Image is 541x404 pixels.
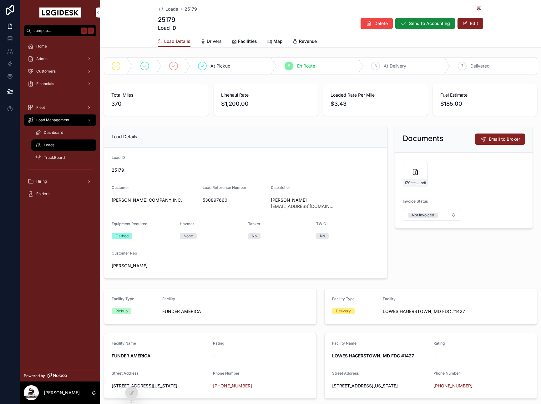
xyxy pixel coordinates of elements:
[271,203,334,210] span: [EMAIL_ADDRESS][DOMAIN_NAME]
[383,308,465,315] span: LOWES HAGERSTOWN, MD FDC #1427
[331,99,420,108] span: $3.43
[36,81,54,86] span: Financials
[332,353,414,358] strong: LOWES HAGERSTOWN, MD FDC #1427
[111,92,201,98] span: Total Miles
[221,92,311,98] span: Linehaul Rate
[213,341,224,346] span: Rating
[384,63,406,69] span: At Delivery
[112,167,311,173] span: 25179
[185,6,197,12] a: 25179
[433,371,460,376] span: Phone Number
[238,38,257,44] span: Facilities
[440,99,530,108] span: $185.00
[112,134,137,139] span: Load Details
[271,197,334,210] a: [PERSON_NAME][EMAIL_ADDRESS][DOMAIN_NAME]
[164,38,190,44] span: Load Details
[475,134,525,145] button: Email to Broker
[158,36,190,48] a: Load Details
[213,353,217,359] span: --
[36,105,45,110] span: Fleet
[207,38,222,44] span: Drivers
[24,188,96,199] a: Folders
[433,353,437,359] span: --
[24,25,96,36] button: Jump to...K
[36,44,47,49] span: Home
[412,213,434,218] div: Not Invoiced
[44,390,80,396] p: [PERSON_NAME]
[36,191,49,196] span: Folders
[115,233,129,239] div: Flatbed
[162,308,201,315] span: FUNDER AMERICA
[165,6,178,12] span: Loads
[24,102,96,113] a: Fleet
[361,18,393,29] button: Delete
[112,197,182,203] span: [PERSON_NAME] COMPANY INC.
[31,127,96,138] a: Dashboard
[271,185,290,190] span: Dispatcher
[36,179,47,184] span: Hiring
[112,251,137,255] span: Customer Rep
[24,78,96,89] a: Financials
[31,139,96,151] a: Loads
[200,36,222,48] a: Drivers
[267,36,283,48] a: Map
[332,341,356,346] span: Facility Name
[111,99,201,108] span: 370
[44,143,54,148] span: Loads
[184,233,193,239] div: None
[403,199,428,204] span: Invoice Status
[331,92,420,98] span: Loaded Rate Per Mile
[320,233,325,239] div: No
[232,36,257,48] a: Facilities
[115,308,128,314] div: Pickup
[36,56,48,61] span: Admin
[221,99,311,108] span: $1,200.00
[112,353,150,358] strong: FUNDER AMERICA
[403,209,462,221] button: Select Button
[271,197,334,203] span: [PERSON_NAME]
[297,63,315,69] span: En Route
[489,136,520,142] span: Email to Broker
[24,114,96,126] a: Load Management
[112,185,129,190] span: Customer
[112,263,148,269] span: [PERSON_NAME]
[20,36,100,208] div: scrollable content
[162,296,175,301] span: Facility
[112,341,136,346] span: Facility Name
[433,383,473,389] a: [PHONE_NUMBER]
[461,63,463,68] span: 7
[316,221,326,226] span: TWIC
[44,130,63,135] span: Dashboard
[203,185,246,190] span: Load Reference Number
[433,341,445,346] span: Rating
[395,18,455,29] button: Send to Accounting
[31,152,96,163] a: TruckBoard
[404,180,420,185] span: 179---10-8-to-10-9---CHR---1200.00
[440,92,530,98] span: Fuel Estimate
[409,20,450,27] span: Send to Accounting
[293,36,317,48] a: Revenue
[203,197,266,203] span: 530897660
[112,296,134,301] span: Facility Type
[88,28,93,33] span: K
[180,221,194,226] span: Hazmat
[336,308,351,314] div: Delivery
[403,134,443,144] h2: Documents
[332,371,359,376] span: Street Address
[375,63,377,68] span: 6
[458,18,483,29] button: Edit
[24,373,45,378] span: Powered by
[112,371,138,376] span: Street Address
[36,69,56,74] span: Customers
[213,383,252,389] a: [PHONE_NUMBER]
[210,63,230,69] span: At Pickup
[112,221,147,226] span: Equipment Required
[24,41,96,52] a: Home
[213,371,240,376] span: Phone Number
[273,38,283,44] span: Map
[288,63,290,68] span: 5
[39,8,81,18] img: App logo
[470,63,490,69] span: Delivered
[248,221,260,226] span: Tanker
